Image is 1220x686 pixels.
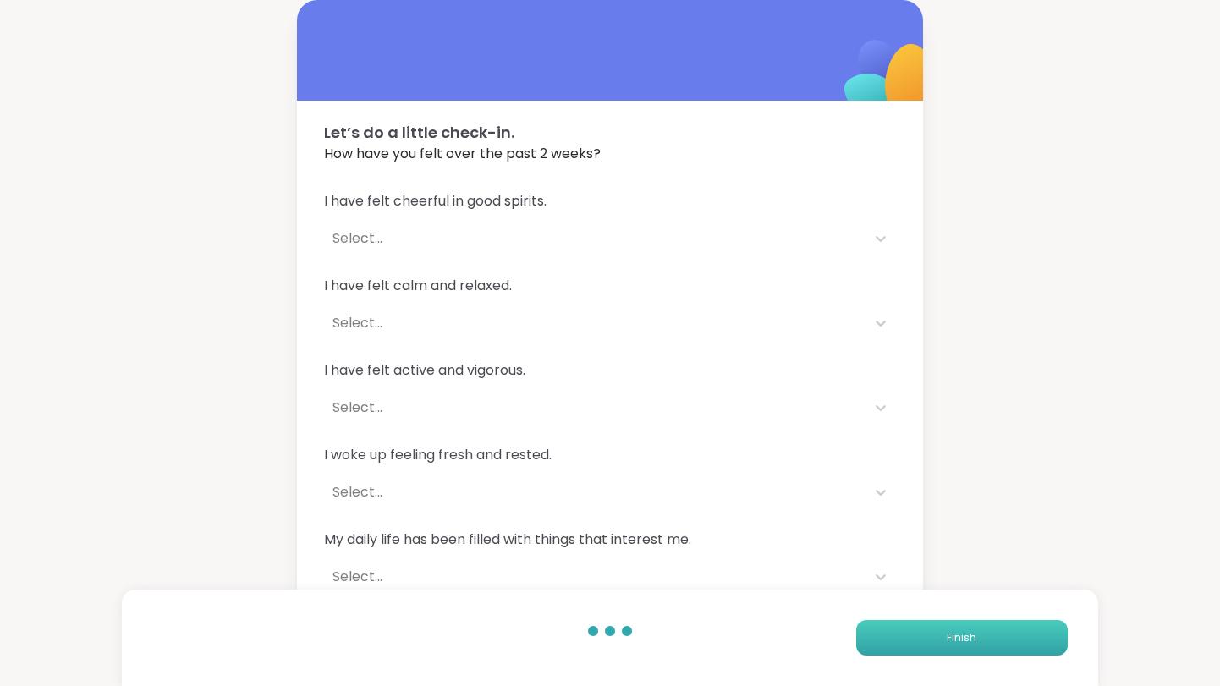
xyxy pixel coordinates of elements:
div: Select... [332,567,857,587]
span: I have felt calm and relaxed. [324,276,896,296]
div: Select... [332,398,857,418]
span: Let’s do a little check-in. [324,121,896,144]
span: My daily life has been filled with things that interest me. [324,530,896,550]
div: Select... [332,482,857,502]
div: Select... [332,228,857,249]
span: I have felt cheerful in good spirits. [324,191,896,211]
button: Finish [856,620,1068,656]
span: Finish [947,630,976,645]
span: I have felt active and vigorous. [324,360,896,381]
div: Select... [332,313,857,333]
span: I woke up feeling fresh and rested. [324,445,896,465]
span: How have you felt over the past 2 weeks? [324,144,896,164]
